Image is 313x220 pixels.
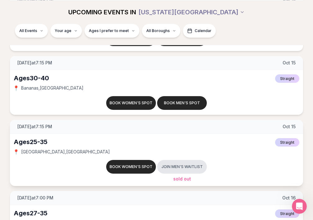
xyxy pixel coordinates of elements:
div: Ages 27-35 [14,209,48,218]
span: Your age [55,28,71,33]
span: Bananas , [GEOGRAPHIC_DATA] [21,85,84,91]
div: Ages 30-40 [14,74,49,82]
button: Book women's spot [106,160,156,174]
span: Straight [275,74,299,83]
span: [DATE] at 7:15 PM [17,60,52,66]
button: Your age [50,24,82,37]
span: Ages I prefer to meet [89,28,129,33]
button: Book women's spot [106,96,156,110]
iframe: Intercom live chat [292,199,307,214]
span: Oct 15 [283,60,296,66]
span: Sold Out [173,176,191,181]
button: All Boroughs [142,24,180,37]
span: Straight [275,138,299,147]
span: [GEOGRAPHIC_DATA] , [GEOGRAPHIC_DATA] [21,149,110,155]
span: Straight [275,209,299,218]
span: Calendar [195,28,211,33]
button: Join men's waitlist [157,160,207,174]
span: All Events [19,28,37,33]
span: Oct 15 [283,124,296,130]
button: Ages I prefer to meet [84,24,139,37]
button: [US_STATE][GEOGRAPHIC_DATA] [138,5,245,19]
span: 📍 [14,86,19,91]
span: [DATE] at 7:00 PM [17,195,53,201]
span: UPCOMING EVENTS IN [68,7,136,16]
span: 📍 [14,149,19,154]
button: Book men's spot [157,96,207,110]
button: Calendar [183,24,216,37]
button: All Events [15,24,48,37]
span: [DATE] at 7:15 PM [17,124,52,130]
span: Oct 16 [282,195,296,201]
span: All Boroughs [146,28,170,33]
div: Ages 25-35 [14,138,48,146]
